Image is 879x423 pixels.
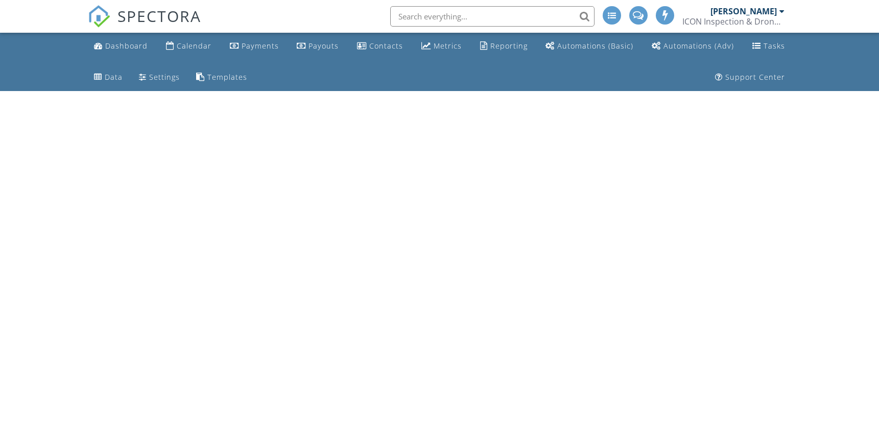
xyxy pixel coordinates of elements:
[308,41,339,51] div: Payouts
[149,72,180,82] div: Settings
[434,41,462,51] div: Metrics
[353,37,407,56] a: Contacts
[764,41,785,51] div: Tasks
[541,37,637,56] a: Automations (Basic)
[663,41,734,51] div: Automations (Adv)
[105,41,148,51] div: Dashboard
[648,37,738,56] a: Automations (Advanced)
[557,41,633,51] div: Automations (Basic)
[490,41,528,51] div: Reporting
[117,5,201,27] span: SPECTORA
[710,6,777,16] div: [PERSON_NAME]
[226,37,283,56] a: Payments
[476,37,532,56] a: Reporting
[682,16,785,27] div: ICON Inspection & Drone Services, LLC
[88,5,110,28] img: The Best Home Inspection Software - Spectora
[207,72,247,82] div: Templates
[242,41,279,51] div: Payments
[90,68,127,87] a: Data
[88,14,201,35] a: SPECTORA
[135,68,184,87] a: Settings
[390,6,595,27] input: Search everything...
[162,37,216,56] a: Calendar
[748,37,789,56] a: Tasks
[711,68,789,87] a: Support Center
[177,41,211,51] div: Calendar
[417,37,466,56] a: Metrics
[725,72,785,82] div: Support Center
[105,72,123,82] div: Data
[192,68,251,87] a: Templates
[369,41,403,51] div: Contacts
[90,37,152,56] a: Dashboard
[293,37,343,56] a: Payouts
